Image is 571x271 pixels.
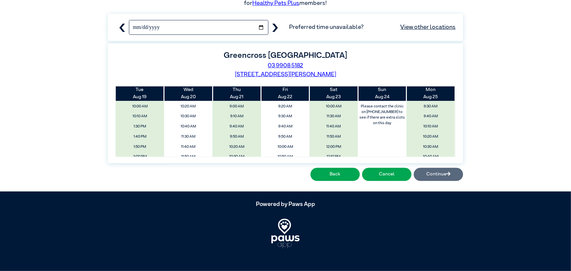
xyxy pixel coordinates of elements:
th: Aug 21 [212,86,261,101]
span: 10:30 AM [166,112,211,121]
span: 11:40 AM [166,143,211,151]
span: 9:40 AM [263,123,308,131]
span: 10:20 AM [409,132,453,141]
span: 10:30 AM [214,153,259,161]
button: Cancel [362,168,411,181]
span: 11:50 AM [311,132,356,141]
th: Aug 23 [310,86,358,101]
span: Preferred time unavailable? [289,23,456,32]
span: 9:30 AM [263,112,308,121]
span: 10:10 AM [118,112,162,121]
span: 10:40 AM [166,123,211,131]
span: 10:00 AM [263,143,308,151]
label: Please contact the clinic on [PHONE_NUMBER] to see if there are extra slots on this day [359,102,406,128]
th: Aug 19 [116,86,164,101]
span: 9:20 AM [263,102,308,111]
span: 2:00 PM [118,153,162,161]
span: 9:30 AM [409,102,453,111]
span: 1:30 PM [118,123,162,131]
span: 11:30 AM [311,112,356,121]
span: 10:20 AM [214,143,259,151]
span: 12:00 PM [311,143,356,151]
th: Aug 24 [358,86,406,101]
span: 9:00 AM [214,102,259,111]
span: 9:10 AM [214,112,259,121]
label: Greencross [GEOGRAPHIC_DATA] [224,52,347,59]
button: Back [310,168,360,181]
span: 12:10 PM [311,153,356,161]
span: 11:40 AM [311,123,356,131]
span: 10:00 AM [311,102,356,111]
th: Aug 22 [261,86,310,101]
span: 11:30 AM [166,132,211,141]
a: View other locations [401,23,456,32]
a: [STREET_ADDRESS][PERSON_NAME] [235,72,336,78]
span: 9:40 AM [409,112,453,121]
span: 10:30 AM [409,143,453,151]
span: 10:10 AM [409,123,453,131]
span: 9:50 AM [263,132,308,141]
th: Aug 25 [407,86,455,101]
img: PawsApp [271,219,300,248]
span: 11:50 AM [166,153,211,161]
a: 03 9908 5182 [268,63,303,69]
span: 10:00 AM [118,102,162,111]
th: Aug 20 [164,86,212,101]
span: 1:50 PM [118,143,162,151]
span: 9:50 AM [214,132,259,141]
span: 1:40 PM [118,132,162,141]
h5: Powered by Paws App [108,201,463,208]
span: 9:40 AM [214,123,259,131]
span: 10:20 AM [166,102,211,111]
span: 10:50 AM [263,153,308,161]
a: Healthy Pets Plus [253,0,300,6]
span: 10:40 AM [409,153,453,161]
